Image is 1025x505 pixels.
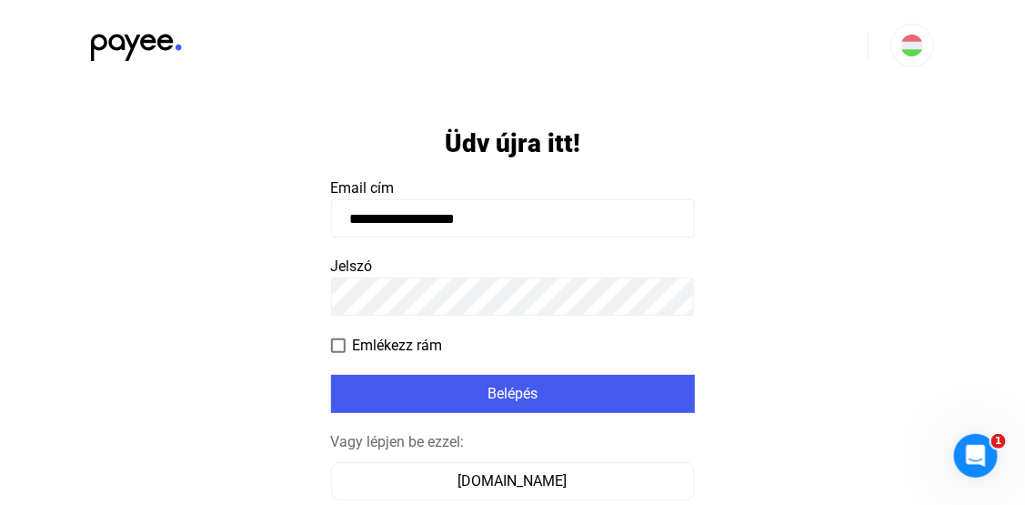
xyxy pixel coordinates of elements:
[331,431,695,453] div: Vagy lépjen be ezzel:
[991,434,1006,449] span: 1
[954,434,998,478] iframe: Intercom live chat
[353,335,443,357] span: Emlékezz rám
[331,258,373,275] span: Jelszó
[91,24,182,61] img: black-payee-blue-dot.svg
[445,127,580,159] h1: Üdv újra itt!
[331,462,695,500] button: [DOMAIN_NAME]
[890,24,934,67] button: HU
[337,470,688,492] div: [DOMAIN_NAME]
[331,375,695,413] button: Belépés
[337,383,689,405] div: Belépés
[901,35,923,56] img: HU
[331,472,695,490] a: [DOMAIN_NAME]
[331,179,395,197] span: Email cím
